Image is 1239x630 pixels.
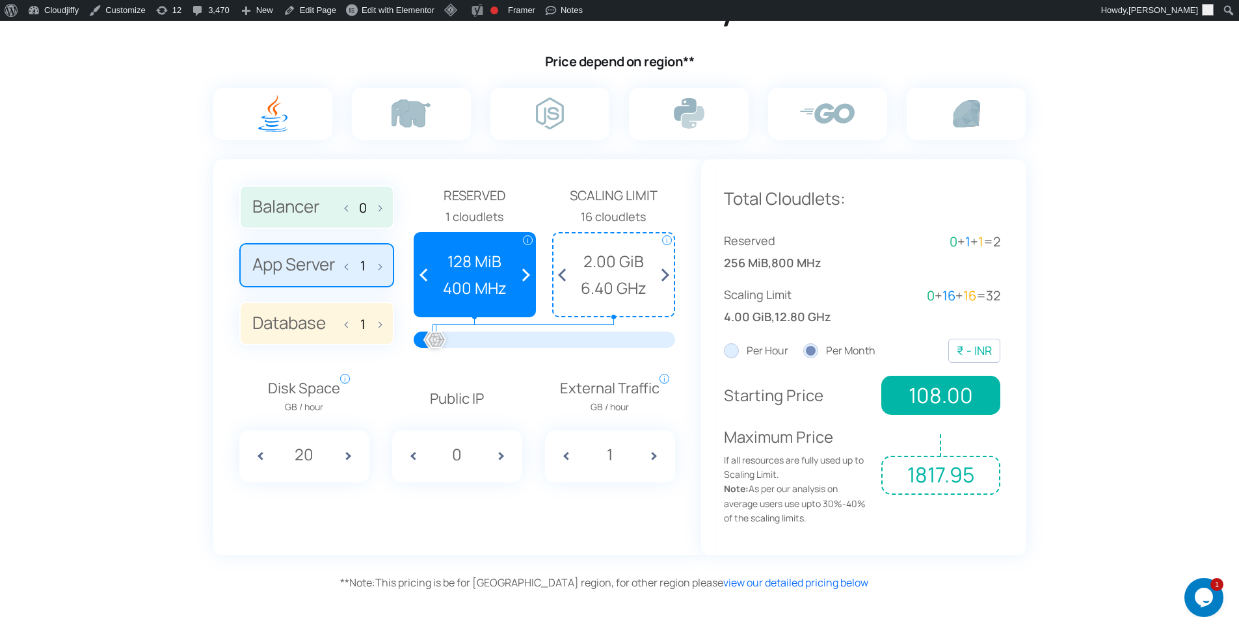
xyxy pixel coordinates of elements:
div: , [724,285,862,326]
span: Reserved [414,185,537,206]
p: Total Cloudlets: [724,185,1000,213]
span: 2 [993,233,1000,250]
span: 0 [950,233,957,250]
span: 1 [978,233,983,250]
p: Maximum Price [724,425,872,525]
img: python [674,98,704,129]
span: 1817.95 [881,456,1000,495]
span: 0 [927,287,935,304]
div: Focus keyphrase not set [490,7,498,14]
span: i [340,374,350,384]
span: 1 [965,233,970,250]
div: + + = [862,231,1000,252]
span: Disk Space [268,377,340,415]
div: , [724,231,862,272]
span: GB / hour [268,400,340,414]
img: node [536,98,564,129]
span: i [523,235,533,245]
span: 2.00 GiB [560,249,667,274]
img: java [258,95,287,132]
label: App Server [239,243,394,287]
span: 16 [963,287,976,304]
img: php [392,99,431,127]
p: Public IP [392,387,522,410]
span: 800 MHz [771,254,821,272]
span: 256 MiB [724,254,768,272]
span: External Traffic [560,377,659,415]
span: 4.00 GiB [724,308,771,326]
input: Balancer [353,200,373,215]
p: Starting Price [724,383,872,408]
input: App Server [353,258,373,273]
h4: Price depend on region** [210,53,1030,70]
img: go [800,103,855,124]
span: [PERSON_NAME] [1128,5,1198,15]
span: 32 [986,287,1000,304]
label: Balancer [239,185,394,230]
label: Per Month [803,343,875,360]
div: ₹ - INR [957,341,992,360]
div: 1 cloudlets [414,207,537,226]
span: 108.00 [881,376,1000,415]
span: 6.40 GHz [560,276,667,300]
span: Scaling Limit [552,185,675,206]
div: + + = [862,285,1000,306]
div: 16 cloudlets [552,207,675,226]
span: Reserved [724,231,862,250]
iframe: chat widget [1184,578,1226,617]
span: Note: [340,575,375,590]
span: GB / hour [560,400,659,414]
span: i [659,374,669,384]
span: 12.80 GHz [775,308,831,326]
div: This pricing is be for [GEOGRAPHIC_DATA] region, for other region please [340,575,1030,592]
label: Database [239,302,394,346]
img: ruby [953,100,980,127]
span: If all resources are fully used up to Scaling Limit. As per our analysis on average users use upt... [724,453,872,526]
a: view our detailed pricing below [723,575,868,590]
input: Database [353,317,373,332]
span: 128 MiB [421,249,529,274]
strong: Note: [724,482,749,495]
span: i [662,235,672,245]
span: Edit with Elementor [362,5,434,15]
span: 16 [942,287,955,304]
label: Per Hour [724,343,788,360]
span: 400 MHz [421,276,529,300]
span: Scaling Limit [724,285,862,304]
